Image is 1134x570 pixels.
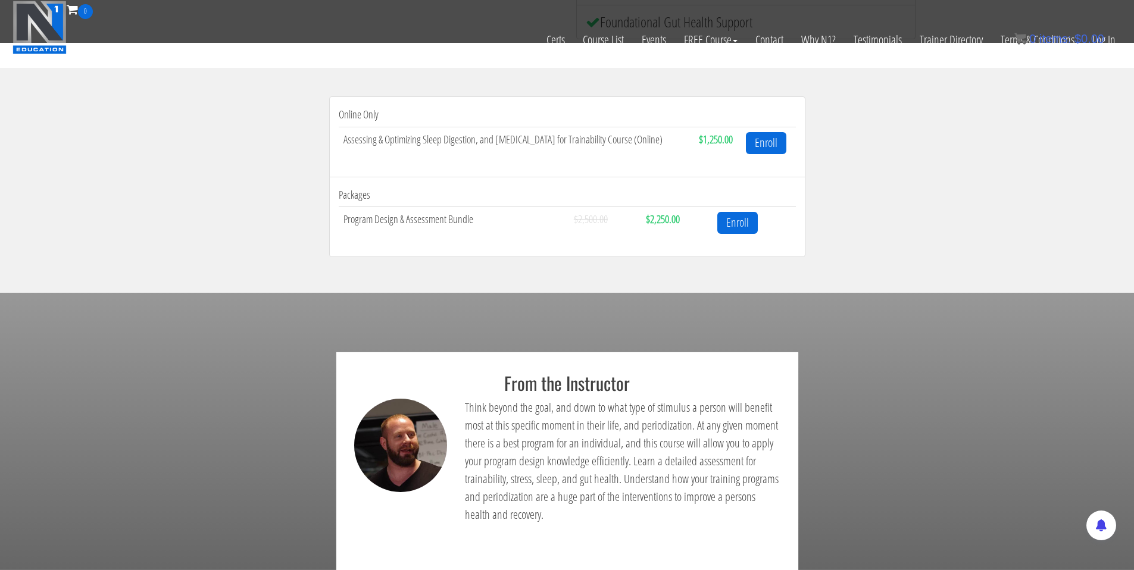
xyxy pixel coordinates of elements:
td: $2,500.00 [569,207,641,239]
td: Assessing & Optimizing Sleep Digestion, and [MEDICAL_DATA] for Trainability Course (Online) [339,127,695,158]
p: Think beyond the goal, and down to what type of stimulus a person will benefit most at this speci... [465,399,780,524]
a: Enroll [746,132,786,154]
a: FREE Course [675,19,746,61]
span: items: [1039,32,1071,45]
h4: Online Only [339,109,796,121]
a: Certs [538,19,574,61]
a: Events [633,19,675,61]
bdi: 0.00 [1074,32,1104,45]
span: 0 [1029,32,1036,45]
a: Terms & Conditions [992,19,1083,61]
a: 0 [67,1,93,17]
h4: Packages [339,189,796,201]
a: Trainer Directory [911,19,992,61]
a: Course List [574,19,633,61]
a: Testimonials [845,19,911,61]
a: Enroll [717,212,758,234]
strong: $1,250.00 [699,132,733,146]
td: Program Design & Assessment Bundle [339,207,569,239]
h2: From the Instructor [345,373,789,393]
img: kassem-coach-comment-description [354,399,448,492]
span: 0 [78,4,93,19]
img: n1-education [13,1,67,54]
strong: $2,250.00 [646,212,680,226]
a: Log In [1083,19,1124,61]
img: icon11.png [1014,33,1026,45]
a: Why N1? [792,19,845,61]
a: Contact [746,19,792,61]
span: $ [1074,32,1081,45]
a: 0 items: $0.00 [1014,32,1104,45]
